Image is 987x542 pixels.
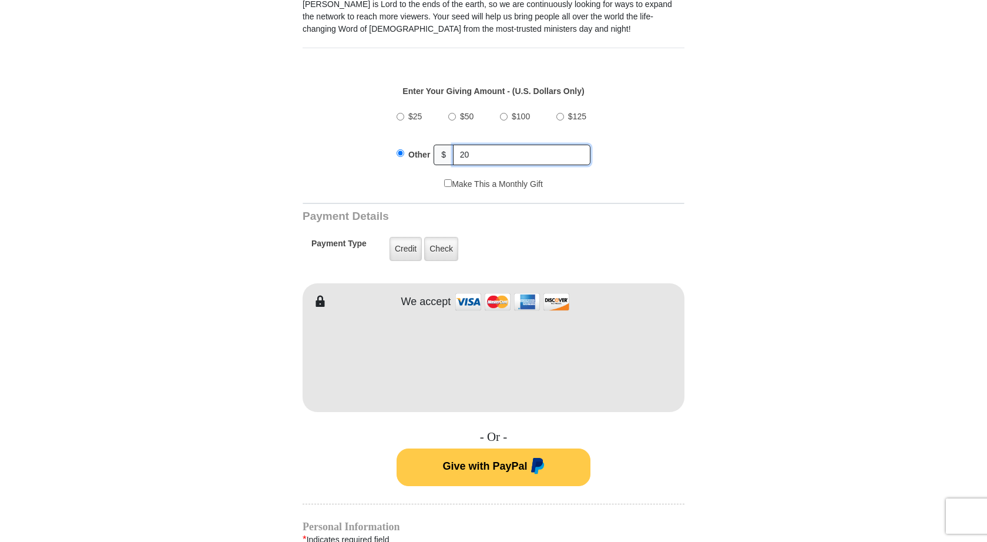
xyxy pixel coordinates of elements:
[460,112,474,121] span: $50
[512,112,530,121] span: $100
[442,460,527,472] span: Give with PayPal
[397,449,590,486] button: Give with PayPal
[311,239,367,255] h5: Payment Type
[568,112,586,121] span: $125
[402,86,584,96] strong: Enter Your Giving Amount - (U.S. Dollars Only)
[390,237,422,261] label: Credit
[453,145,590,165] input: Other Amount
[454,289,571,315] img: credit cards accepted
[434,145,454,165] span: $
[303,210,602,223] h3: Payment Details
[303,430,684,444] h4: - Or -
[408,112,422,121] span: $25
[401,296,451,309] h4: We accept
[444,178,543,190] label: Make This a Monthly Gift
[528,458,545,477] img: paypal
[408,150,430,159] span: Other
[424,237,458,261] label: Check
[303,522,684,531] h4: Personal Information
[444,179,452,187] input: Make This a Monthly Gift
